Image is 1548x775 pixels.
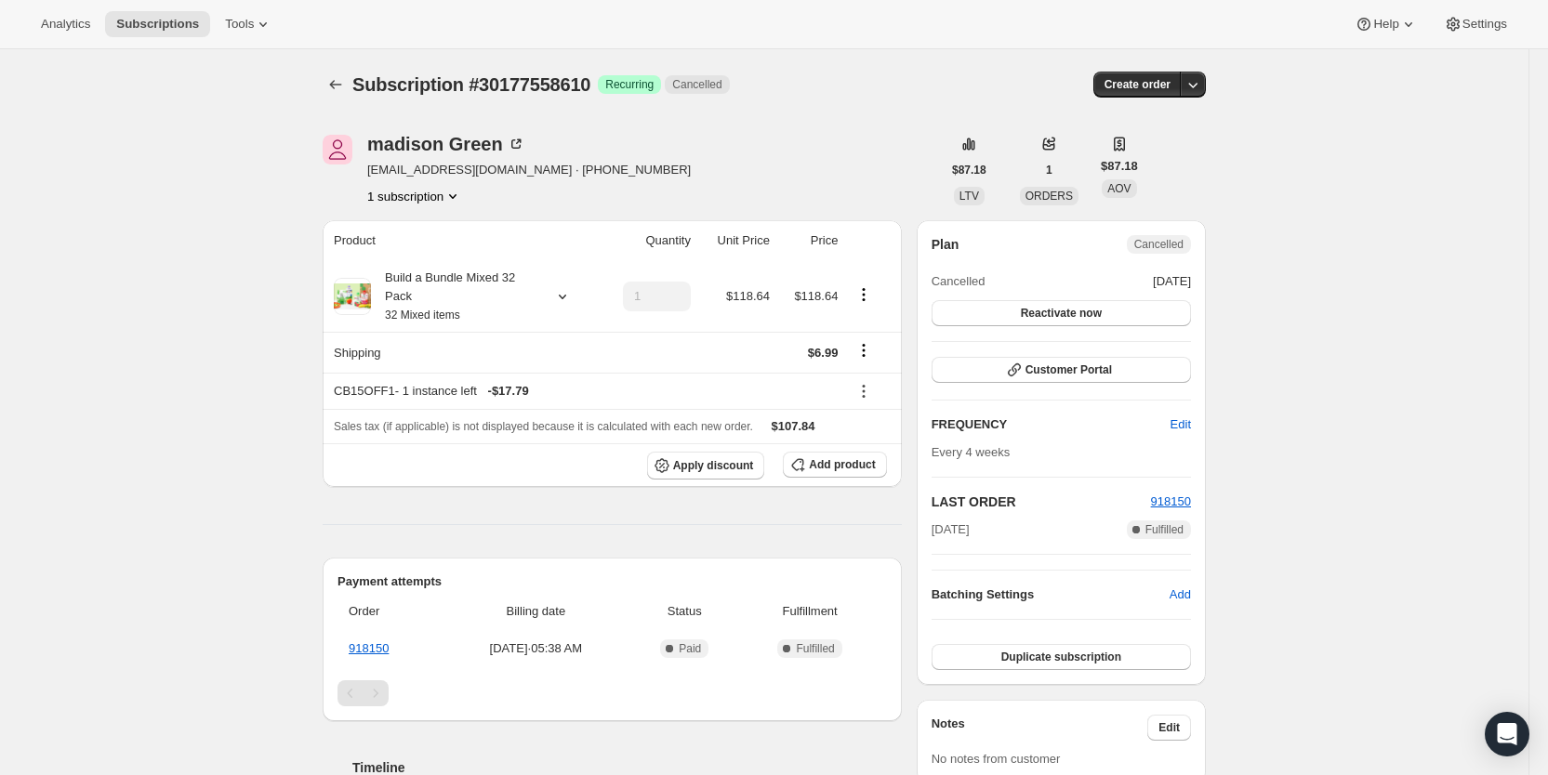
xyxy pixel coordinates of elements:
h2: Payment attempts [337,572,887,591]
button: Subscriptions [323,72,349,98]
span: $6.99 [808,346,839,360]
span: LTV [959,190,979,203]
button: $87.18 [941,157,998,183]
span: 1 [1046,163,1052,177]
span: Subscriptions [116,17,199,32]
button: Subscriptions [105,11,210,37]
h2: FREQUENCY [932,415,1171,434]
span: Settings [1462,17,1507,32]
button: Reactivate now [932,300,1191,326]
span: Help [1373,17,1398,32]
th: Unit Price [696,220,775,261]
span: Reactivate now [1021,306,1102,321]
span: [DATE] [1153,272,1191,291]
span: Every 4 weeks [932,445,1011,459]
span: Analytics [41,17,90,32]
th: Quantity [598,220,696,261]
span: $87.18 [952,163,986,177]
span: Fulfillment [745,602,876,621]
span: Sales tax (if applicable) is not displayed because it is calculated with each new order. [334,420,753,433]
span: Add product [809,457,875,472]
button: Add [1158,580,1202,610]
span: Fulfilled [796,641,834,656]
small: 32 Mixed items [385,309,460,322]
th: Shipping [323,332,598,373]
span: Cancelled [672,77,721,92]
span: Edit [1171,415,1191,434]
span: $118.64 [726,289,770,303]
h2: Plan [932,235,959,254]
button: Tools [214,11,284,37]
span: Subscription #30177558610 [352,74,590,95]
span: Tools [225,17,254,32]
span: [EMAIL_ADDRESS][DOMAIN_NAME] · [PHONE_NUMBER] [367,161,691,179]
span: ORDERS [1025,190,1073,203]
button: Help [1343,11,1428,37]
button: Create order [1093,72,1182,98]
button: Shipping actions [849,340,879,361]
span: [DATE] [932,520,970,539]
span: Customer Portal [1025,362,1112,377]
span: Cancelled [932,272,986,291]
span: Status [636,602,734,621]
span: $118.64 [794,289,838,303]
div: CB15OFF1 - 1 instance left [334,382,838,401]
button: Customer Portal [932,357,1191,383]
button: Edit [1147,715,1191,741]
span: Add [1170,585,1191,604]
button: Product actions [367,187,462,205]
span: - $17.79 [488,382,529,401]
span: Create order [1105,77,1171,92]
span: madison Green [323,135,352,164]
span: Edit [1158,720,1180,735]
span: AOV [1107,182,1131,195]
th: Order [337,591,442,632]
span: Cancelled [1134,237,1184,252]
a: 918150 [349,641,389,655]
span: Apply discount [673,458,754,473]
button: Edit [1159,410,1202,440]
button: Analytics [30,11,101,37]
span: $107.84 [772,419,815,433]
div: madison Green [367,135,525,153]
a: 918150 [1151,494,1191,508]
h3: Notes [932,715,1148,741]
div: Open Intercom Messenger [1485,712,1529,756]
button: Apply discount [647,452,765,479]
span: [DATE] · 05:38 AM [447,639,625,658]
button: Settings [1433,11,1518,37]
span: No notes from customer [932,752,1061,766]
button: Duplicate subscription [932,644,1191,670]
th: Price [775,220,843,261]
span: $87.18 [1101,157,1138,176]
span: Recurring [605,77,654,92]
th: Product [323,220,598,261]
span: Duplicate subscription [1001,650,1121,664]
button: Add product [783,452,886,478]
button: 1 [1035,157,1064,183]
h2: LAST ORDER [932,493,1151,511]
span: Paid [679,641,701,656]
span: Fulfilled [1145,522,1184,537]
button: Product actions [849,284,879,305]
span: Billing date [447,602,625,621]
h6: Batching Settings [932,585,1170,604]
button: 918150 [1151,493,1191,511]
nav: Pagination [337,680,887,706]
div: Build a Bundle Mixed 32 Pack [371,269,538,324]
